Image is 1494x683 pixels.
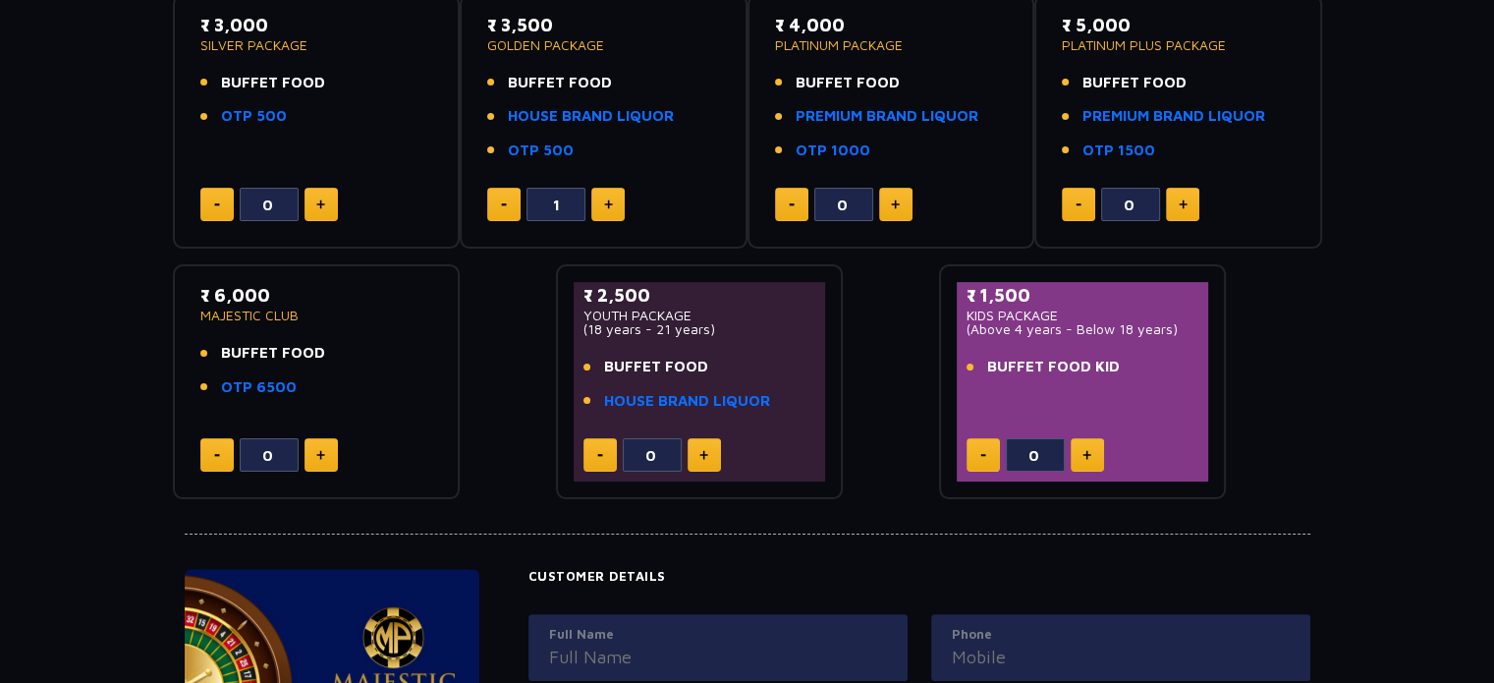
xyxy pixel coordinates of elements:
p: SILVER PACKAGE [200,38,433,52]
img: plus [1179,199,1188,209]
p: PLATINUM PLUS PACKAGE [1062,38,1295,52]
img: plus [1082,450,1091,460]
span: BUFFET FOOD KID [987,356,1120,378]
span: BUFFET FOOD [508,72,612,94]
input: Full Name [549,644,887,670]
h4: Customer Details [528,569,1310,585]
a: OTP 1000 [796,140,870,162]
p: ₹ 6,000 [200,282,433,309]
img: minus [214,203,220,206]
p: (18 years - 21 years) [583,322,816,336]
span: BUFFET FOOD [1082,72,1187,94]
span: BUFFET FOOD [604,356,708,378]
img: plus [891,199,900,209]
a: HOUSE BRAND LIQUOR [508,105,674,128]
img: minus [214,454,220,457]
p: GOLDEN PACKAGE [487,38,720,52]
label: Full Name [549,625,887,645]
span: BUFFET FOOD [221,72,325,94]
label: Phone [952,625,1290,645]
p: YOUTH PACKAGE [583,309,816,322]
p: ₹ 3,000 [200,12,433,38]
p: ₹ 4,000 [775,12,1008,38]
img: minus [501,203,507,206]
a: OTP 500 [508,140,574,162]
p: ₹ 3,500 [487,12,720,38]
p: KIDS PACKAGE [967,309,1199,322]
img: plus [316,199,325,209]
p: ₹ 2,500 [583,282,816,309]
a: OTP 6500 [221,376,297,399]
a: PREMIUM BRAND LIQUOR [796,105,978,128]
img: plus [699,450,708,460]
span: BUFFET FOOD [796,72,900,94]
p: ₹ 1,500 [967,282,1199,309]
a: PREMIUM BRAND LIQUOR [1082,105,1265,128]
a: OTP 1500 [1082,140,1155,162]
input: Mobile [952,644,1290,670]
img: minus [1076,203,1081,206]
img: minus [597,454,603,457]
p: MAJESTIC CLUB [200,309,433,322]
span: BUFFET FOOD [221,342,325,365]
p: ₹ 5,000 [1062,12,1295,38]
a: HOUSE BRAND LIQUOR [604,390,770,413]
img: minus [789,203,795,206]
p: (Above 4 years - Below 18 years) [967,322,1199,336]
p: PLATINUM PACKAGE [775,38,1008,52]
img: plus [316,450,325,460]
img: plus [604,199,613,209]
a: OTP 500 [221,105,287,128]
img: minus [980,454,986,457]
